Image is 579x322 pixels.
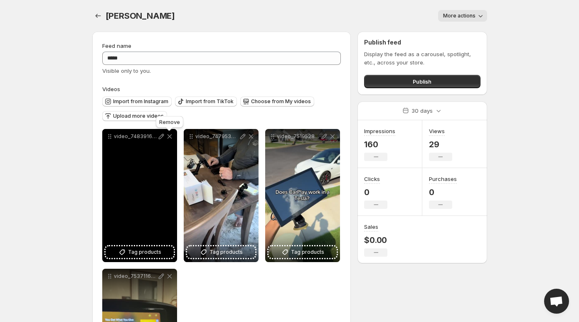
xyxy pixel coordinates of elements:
h3: Clicks [364,175,380,183]
div: video_7479534105584078111Tag products [184,129,259,262]
span: Choose from My videos [251,98,311,105]
span: Videos [102,86,120,92]
span: More actions [443,12,476,19]
button: Import from TikTok [175,97,237,107]
div: Open chat [544,289,569,314]
span: Feed name [102,42,131,49]
p: $0.00 [364,235,387,245]
p: Display the feed as a carousel, spotlight, etc., across your store. [364,50,480,67]
p: 29 [429,139,452,149]
span: Tag products [209,248,243,256]
span: Tag products [291,248,324,256]
button: Tag products [187,246,255,258]
span: Publish [413,77,431,86]
button: Upload more videos [102,111,167,121]
h3: Purchases [429,175,457,183]
span: [PERSON_NAME] [106,11,175,21]
div: video_7483916961210993963Tag products [102,129,177,262]
p: video_7483916961210993963 [114,133,157,140]
button: Settings [92,10,104,22]
p: 0 [429,187,457,197]
p: 160 [364,139,395,149]
span: Upload more videos [113,113,164,119]
p: video_7519528447849368887 [277,133,320,140]
h2: Publish feed [364,38,480,47]
h3: Impressions [364,127,395,135]
p: 30 days [411,107,433,115]
h3: Sales [364,223,378,231]
p: video_7537116990171893005 [114,273,157,280]
button: Publish [364,75,480,88]
button: Tag products [106,246,174,258]
button: Choose from My videos [240,97,314,107]
span: Import from TikTok [186,98,234,105]
button: Tag products [269,246,337,258]
span: Tag products [128,248,161,256]
h3: Views [429,127,445,135]
p: video_7479534105584078111 [195,133,239,140]
button: More actions [438,10,487,22]
span: Import from Instagram [113,98,168,105]
button: Import from Instagram [102,97,172,107]
span: Visible only to you. [102,67,151,74]
div: video_7519528447849368887Tag products [265,129,340,262]
p: 0 [364,187,387,197]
